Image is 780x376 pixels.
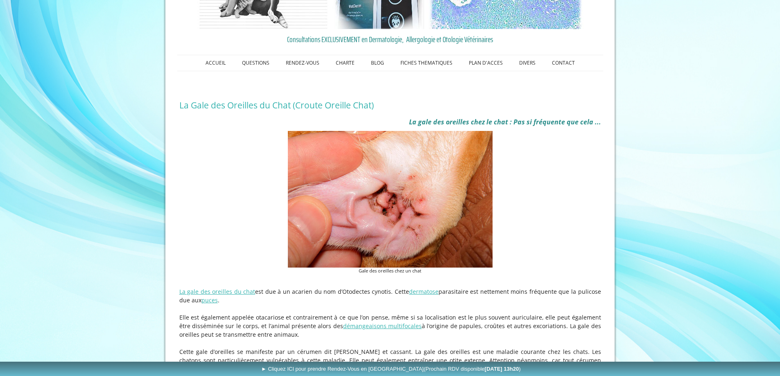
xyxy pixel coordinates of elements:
a: dermatose [409,288,439,295]
a: DIVERS [511,55,544,71]
a: PLAN D'ACCES [461,55,511,71]
a: La gale des oreilles du chat [179,288,255,295]
a: puces [201,296,218,304]
a: démangeaisons multifocales [343,322,422,330]
a: QUESTIONS [234,55,278,71]
b: [DATE] 13h20 [485,366,519,372]
a: CHARTE [328,55,363,71]
img: Gale des oreilles chez un chat [288,131,493,268]
a: Consultations EXCLUSIVEMENT en Dermatologie, Allergologie et Otologie Vétérinaires [179,33,601,45]
p: est due à un acarien du nom d’Otodectes cynotis. Cette parasitaire est nettement moins fréquente ... [179,287,601,304]
b: La gale des oreilles chez le chat : Pas si fréquente que cela ... [409,117,601,126]
figcaption: Gale des oreilles chez un chat [288,268,493,275]
span: ► Cliquez ICI pour prendre Rendez-Vous en [GEOGRAPHIC_DATA] [261,366,521,372]
p: Elle est également appelée otacariose et contrairement à ce que l’on pense, même si sa localisati... [179,313,601,339]
a: FICHES THEMATIQUES [392,55,461,71]
span: (Prochain RDV disponible ) [424,366,521,372]
a: BLOG [363,55,392,71]
a: CONTACT [544,55,583,71]
a: ACCUEIL [197,55,234,71]
h1: La Gale des Oreilles du Chat (Croute Oreille Chat) [179,100,601,110]
a: RENDEZ-VOUS [278,55,328,71]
